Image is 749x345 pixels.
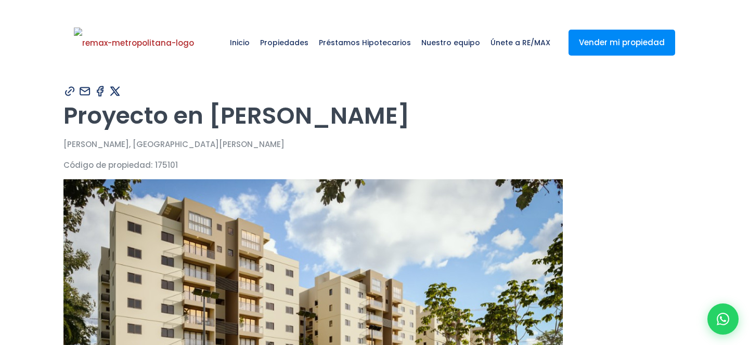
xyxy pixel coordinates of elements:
[314,17,416,69] a: Préstamos Hipotecarios
[416,27,485,58] span: Nuestro equipo
[485,27,556,58] span: Únete a RE/MAX
[416,17,485,69] a: Nuestro equipo
[255,17,314,69] a: Propiedades
[225,17,255,69] a: Inicio
[63,85,76,98] img: Compartir
[63,138,686,151] p: [PERSON_NAME], [GEOGRAPHIC_DATA][PERSON_NAME]
[63,101,686,130] h1: Proyecto en [PERSON_NAME]
[74,28,194,59] img: remax-metropolitana-logo
[155,160,178,170] span: 175101
[109,85,122,98] img: Compartir
[94,85,107,98] img: Compartir
[569,30,675,56] a: Vender mi propiedad
[225,27,255,58] span: Inicio
[314,27,416,58] span: Préstamos Hipotecarios
[79,85,92,98] img: Compartir
[255,27,314,58] span: Propiedades
[74,17,194,69] a: RE/MAX Metropolitana
[63,160,153,170] span: Código de propiedad:
[485,17,556,69] a: Únete a RE/MAX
